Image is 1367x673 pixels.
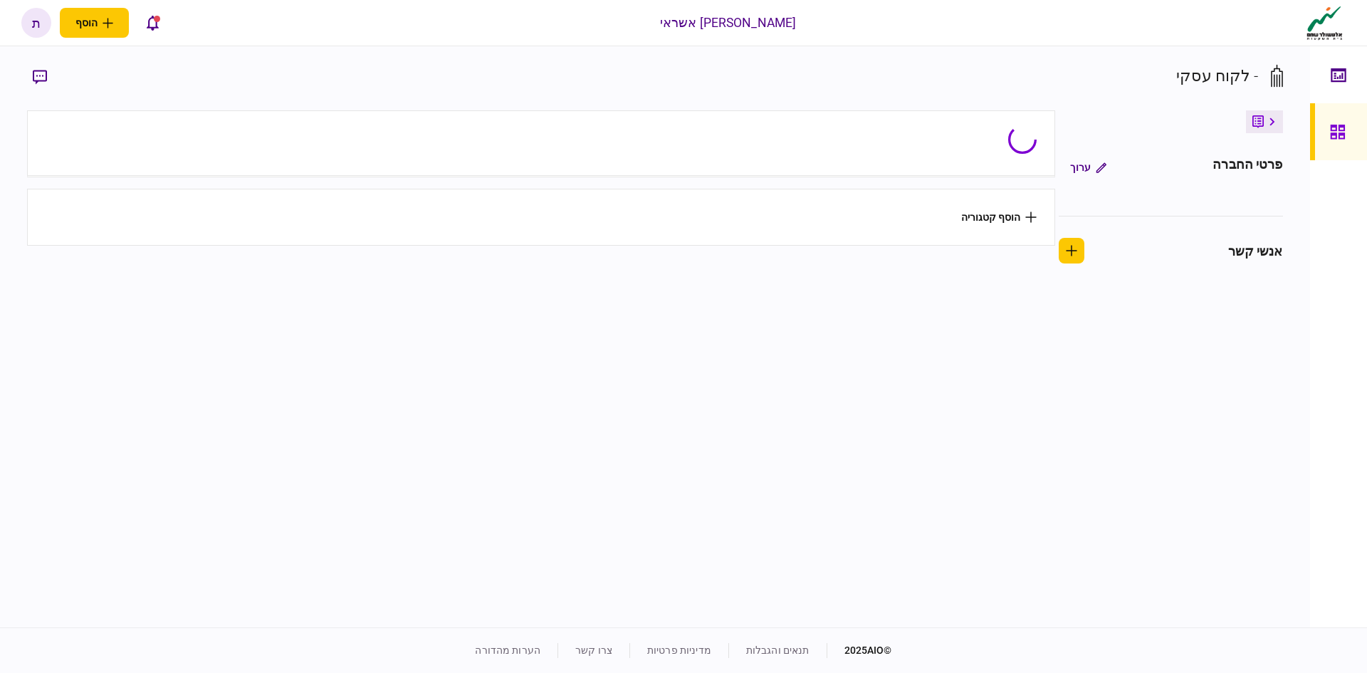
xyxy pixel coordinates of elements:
button: פתח תפריט להוספת לקוח [60,8,129,38]
div: - לקוח עסקי [1176,64,1258,88]
div: © 2025 AIO [827,643,892,658]
button: ערוך [1059,155,1118,180]
a: צרו קשר [575,645,612,656]
a: תנאים והגבלות [746,645,810,656]
button: ת [21,8,51,38]
div: אנשי קשר [1228,241,1283,261]
button: הוסף קטגוריה [961,212,1037,223]
a: מדיניות פרטיות [647,645,711,656]
div: פרטי החברה [1213,155,1282,180]
button: פתח רשימת התראות [137,8,167,38]
div: [PERSON_NAME] אשראי [660,14,797,32]
a: הערות מהדורה [475,645,540,656]
img: client company logo [1304,5,1346,41]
